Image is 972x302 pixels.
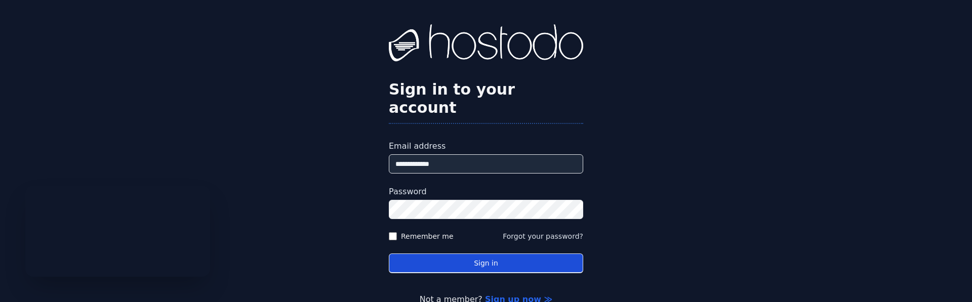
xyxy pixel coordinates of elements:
[389,253,583,273] button: Sign in
[401,231,454,241] label: Remember me
[389,80,583,117] h2: Sign in to your account
[389,24,583,65] img: Hostodo
[503,231,583,241] button: Forgot your password?
[389,140,583,152] label: Email address
[389,186,583,198] label: Password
